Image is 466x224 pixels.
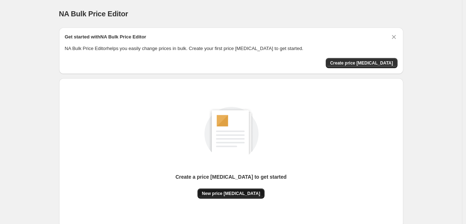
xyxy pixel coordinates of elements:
[330,60,393,66] span: Create price [MEDICAL_DATA]
[202,191,260,196] span: New price [MEDICAL_DATA]
[175,173,287,181] p: Create a price [MEDICAL_DATA] to get started
[390,33,398,41] button: Dismiss card
[65,33,146,41] h2: Get started with NA Bulk Price Editor
[326,58,398,68] button: Create price change job
[65,45,398,52] p: NA Bulk Price Editor helps you easily change prices in bulk. Create your first price [MEDICAL_DAT...
[197,188,265,199] button: New price [MEDICAL_DATA]
[59,10,128,18] span: NA Bulk Price Editor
